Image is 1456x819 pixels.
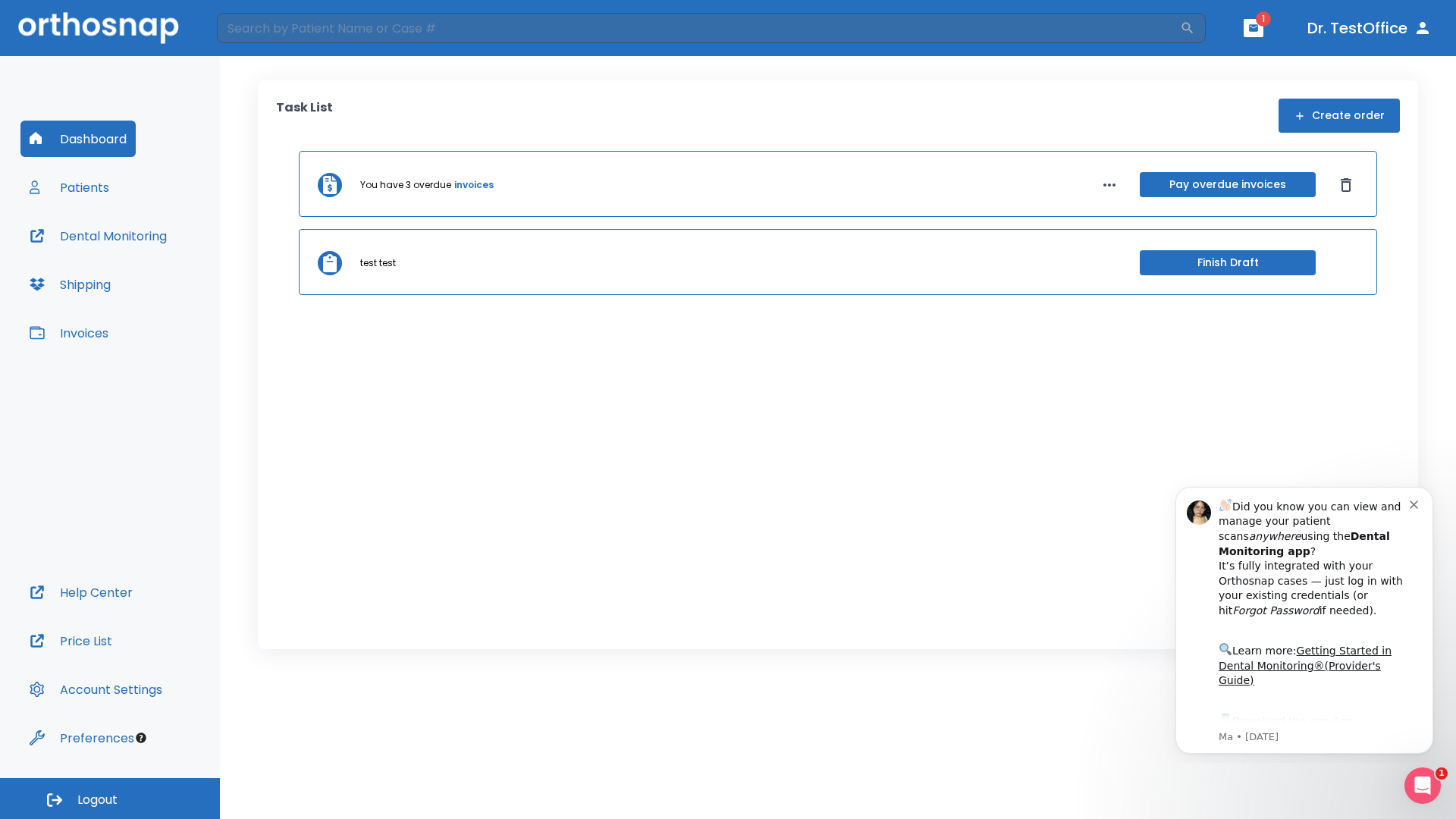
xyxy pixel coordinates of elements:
[276,99,333,133] p: Task List
[1301,14,1438,42] button: Dr. TestOffice
[20,720,143,756] button: Preferences
[18,12,179,43] img: Orthosnap
[20,671,171,708] button: Account Settings
[1140,172,1316,197] button: Pay overdue invoices
[360,256,396,270] p: test test
[1153,473,1456,763] iframe: Intercom notifications message
[20,574,142,610] button: Help Center
[360,178,451,192] p: You have 3 overdue
[217,13,1180,43] input: Search by Patient Name or Case #
[77,792,118,808] span: Logout
[20,623,121,659] button: Price List
[66,242,201,269] a: App Store
[1334,173,1358,197] button: Dismiss
[257,24,269,36] button: Dismiss notification
[1256,11,1271,27] span: 1
[20,266,120,303] button: Shipping
[1279,99,1400,133] button: Create order
[20,218,176,254] button: Dental Monitoring
[20,315,118,351] button: Invoices
[1404,767,1441,804] iframe: Intercom live chat
[20,121,136,157] button: Dashboard
[66,238,257,315] div: Download the app: | ​ Let us know if you need help getting started!
[1436,767,1448,780] span: 1
[66,257,257,271] p: Message from Ma, sent 6w ago
[134,731,148,745] div: Tooltip anchor
[1140,250,1316,275] button: Finish Draft
[20,169,118,206] button: Patients
[454,178,494,192] a: invoices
